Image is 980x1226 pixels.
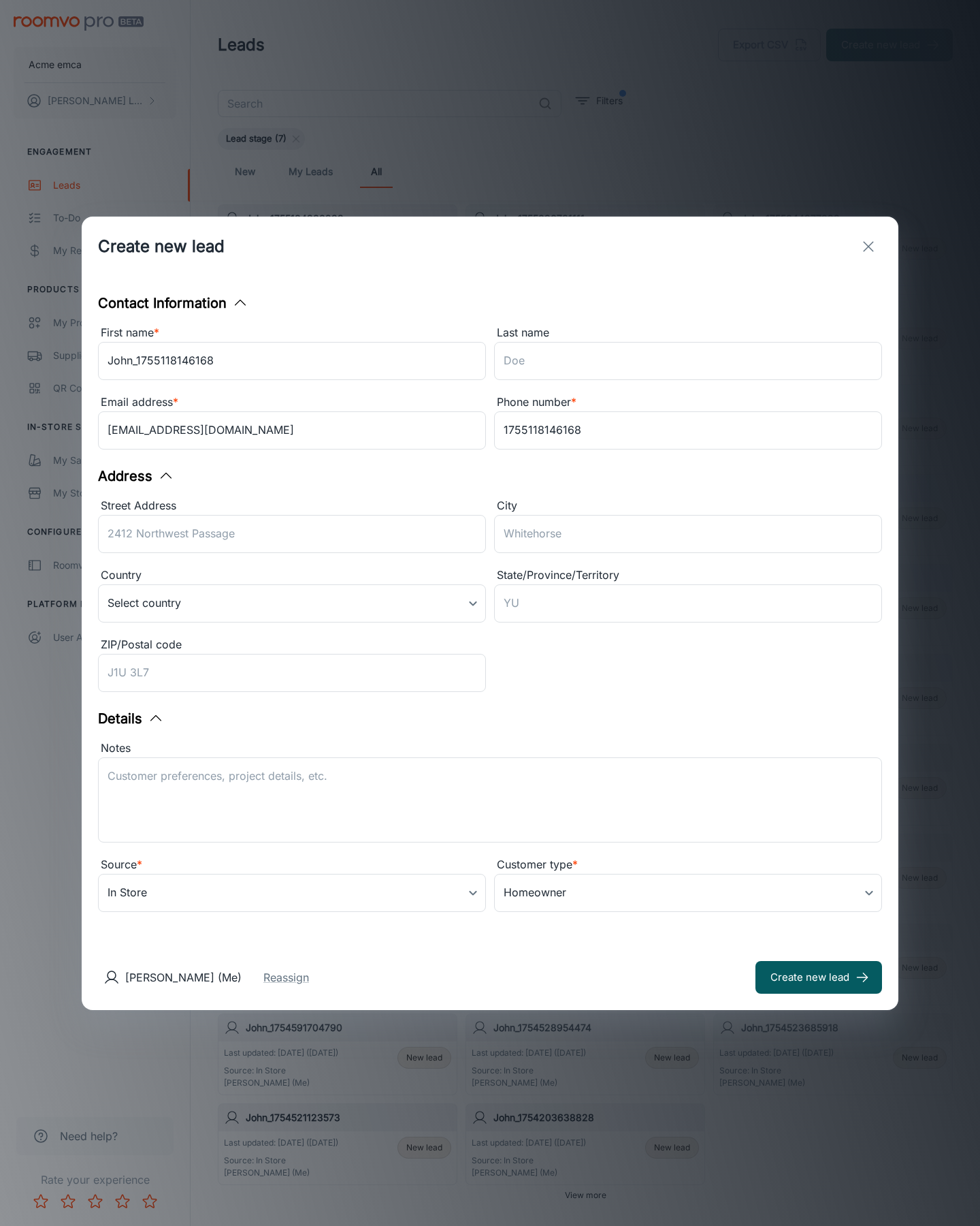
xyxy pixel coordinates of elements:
[855,233,882,260] button: exit
[98,856,486,874] div: Source
[125,969,242,986] p: [PERSON_NAME] (Me)
[263,969,309,986] button: Reassign
[98,515,486,553] input: 2412 Northwest Passage
[98,234,225,259] h1: Create new lead
[494,584,882,623] input: YU
[494,497,882,515] div: City
[98,584,486,623] div: Select country
[98,567,486,584] div: Country
[98,740,882,757] div: Notes
[494,874,882,912] div: Homeowner
[494,567,882,584] div: State/Province/Territory
[494,515,882,553] input: Whitehorse
[98,466,174,486] button: Address
[494,411,882,450] input: +1 439-123-4567
[98,708,164,729] button: Details
[98,636,486,654] div: ZIP/Postal code
[494,856,882,874] div: Customer type
[98,342,486,380] input: John
[755,961,882,994] button: Create new lead
[98,394,486,411] div: Email address
[98,874,486,912] div: In Store
[98,411,486,450] input: myname@example.com
[494,324,882,342] div: Last name
[494,394,882,411] div: Phone number
[98,654,486,692] input: J1U 3L7
[98,293,248,313] button: Contact Information
[98,324,486,342] div: First name
[98,497,486,515] div: Street Address
[494,342,882,380] input: Doe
